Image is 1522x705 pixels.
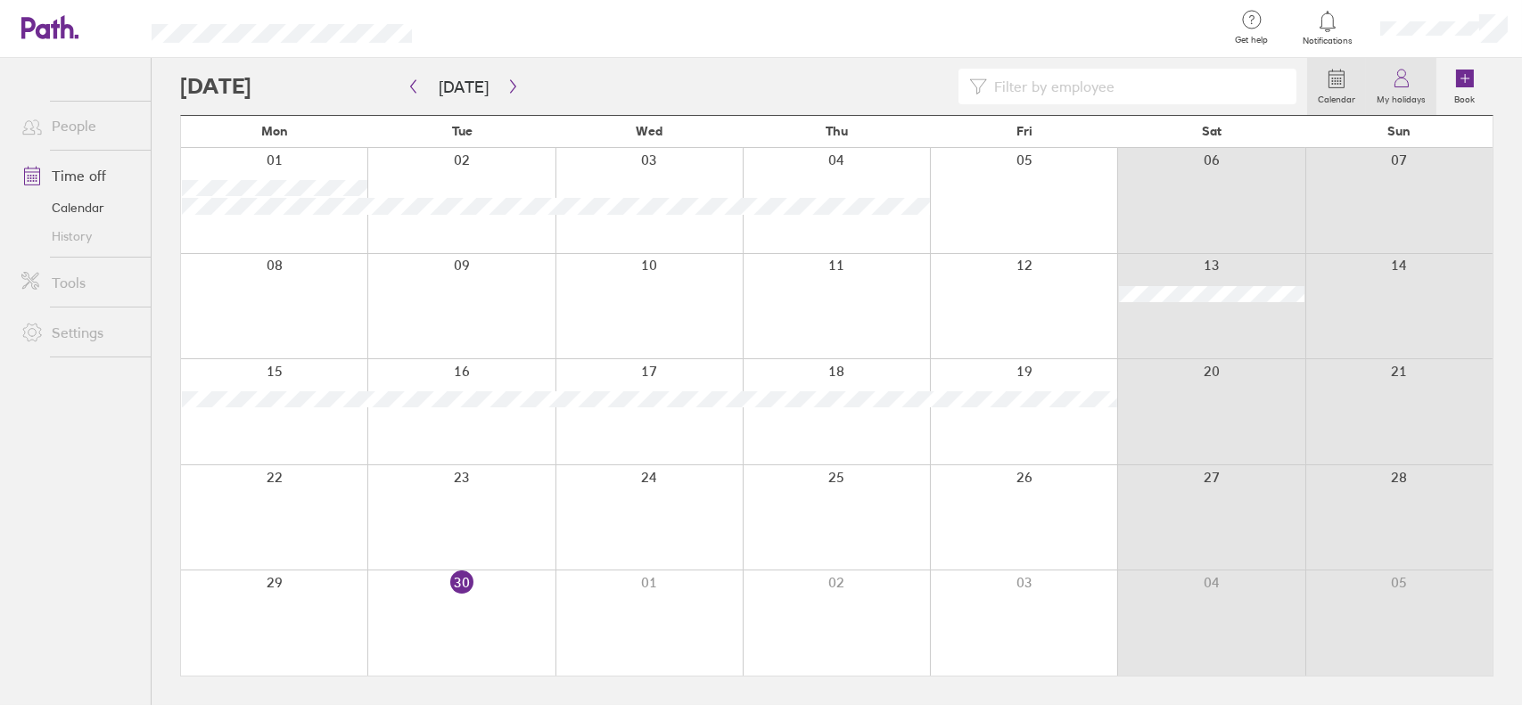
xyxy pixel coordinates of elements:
a: People [7,108,151,143]
button: [DATE] [424,72,503,102]
span: Sun [1387,124,1411,138]
span: Fri [1016,124,1032,138]
span: Thu [826,124,848,138]
a: Tools [7,265,151,300]
label: My holidays [1366,89,1436,105]
a: Notifications [1299,9,1357,46]
span: Mon [261,124,288,138]
span: Get help [1223,35,1281,45]
a: Book [1436,58,1493,115]
a: Time off [7,158,151,193]
a: Calendar [7,193,151,222]
span: Wed [636,124,662,138]
label: Calendar [1307,89,1366,105]
a: History [7,222,151,250]
span: Tue [452,124,473,138]
a: My holidays [1366,58,1436,115]
input: Filter by employee [987,70,1286,103]
span: Notifications [1299,36,1357,46]
a: Settings [7,315,151,350]
a: Calendar [1307,58,1366,115]
label: Book [1444,89,1486,105]
span: Sat [1202,124,1222,138]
